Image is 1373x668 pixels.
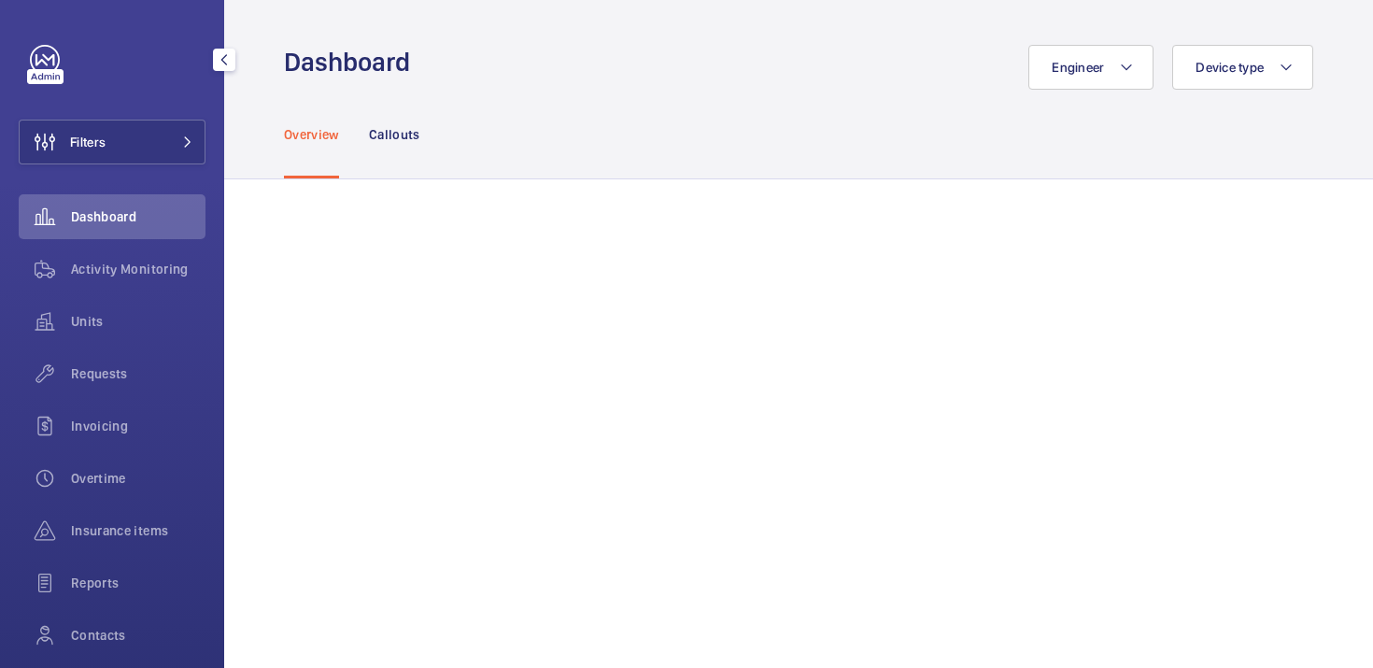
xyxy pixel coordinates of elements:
[71,469,205,488] span: Overtime
[71,626,205,645] span: Contacts
[1052,60,1104,75] span: Engineer
[71,312,205,331] span: Units
[71,260,205,278] span: Activity Monitoring
[369,125,420,144] p: Callouts
[71,574,205,592] span: Reports
[1028,45,1154,90] button: Engineer
[70,133,106,151] span: Filters
[1172,45,1313,90] button: Device type
[284,45,421,79] h1: Dashboard
[19,120,205,164] button: Filters
[1196,60,1264,75] span: Device type
[71,521,205,540] span: Insurance items
[71,417,205,435] span: Invoicing
[284,125,339,144] p: Overview
[71,364,205,383] span: Requests
[71,207,205,226] span: Dashboard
